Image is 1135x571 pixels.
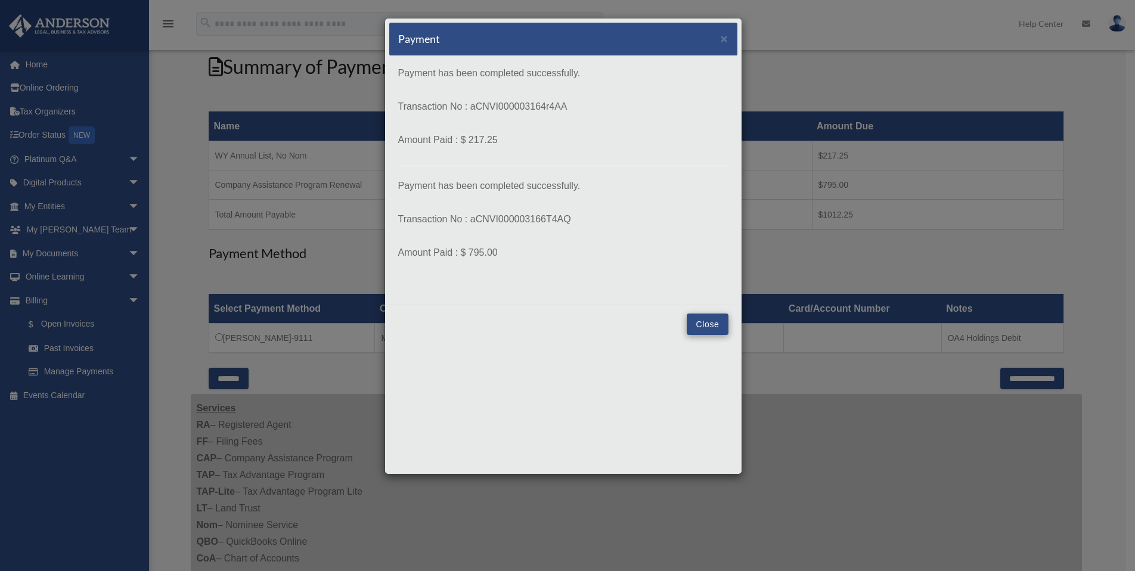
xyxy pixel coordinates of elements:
[398,211,728,228] p: Transaction No : aCNVI000003166T4AQ
[721,32,728,45] button: Close
[398,32,440,46] h5: Payment
[398,65,728,82] p: Payment has been completed successfully.
[398,178,728,194] p: Payment has been completed successfully.
[687,314,728,335] button: Close
[398,244,728,261] p: Amount Paid : $ 795.00
[398,132,728,148] p: Amount Paid : $ 217.25
[398,98,728,115] p: Transaction No : aCNVI000003164r4AA
[721,32,728,45] span: ×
